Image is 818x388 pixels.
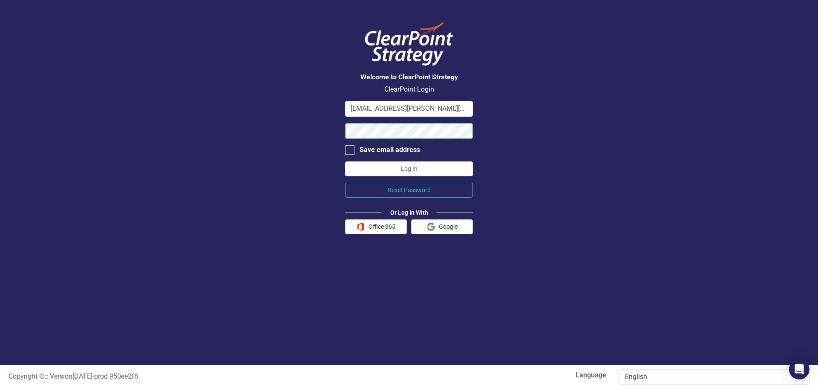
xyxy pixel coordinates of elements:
[789,359,809,379] div: Open Intercom Messenger
[345,183,473,198] button: Reset Password
[345,73,473,81] h3: Welcome to ClearPoint Strategy
[2,372,409,382] div: :: Version [DATE] - prod 950ee2f8
[345,85,473,95] p: ClearPoint Login
[358,17,460,71] img: ClearPoint Logo
[625,372,795,382] div: English
[427,223,435,231] img: Google
[345,161,473,176] button: Log In
[345,219,407,234] button: Office 365
[345,101,473,117] input: Email Address
[382,208,437,217] div: Or Log In With
[415,371,606,380] label: Language
[411,219,473,234] button: Google
[360,145,420,155] div: Save email address
[357,223,365,231] img: Office 365
[9,372,45,380] span: Copyright ©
